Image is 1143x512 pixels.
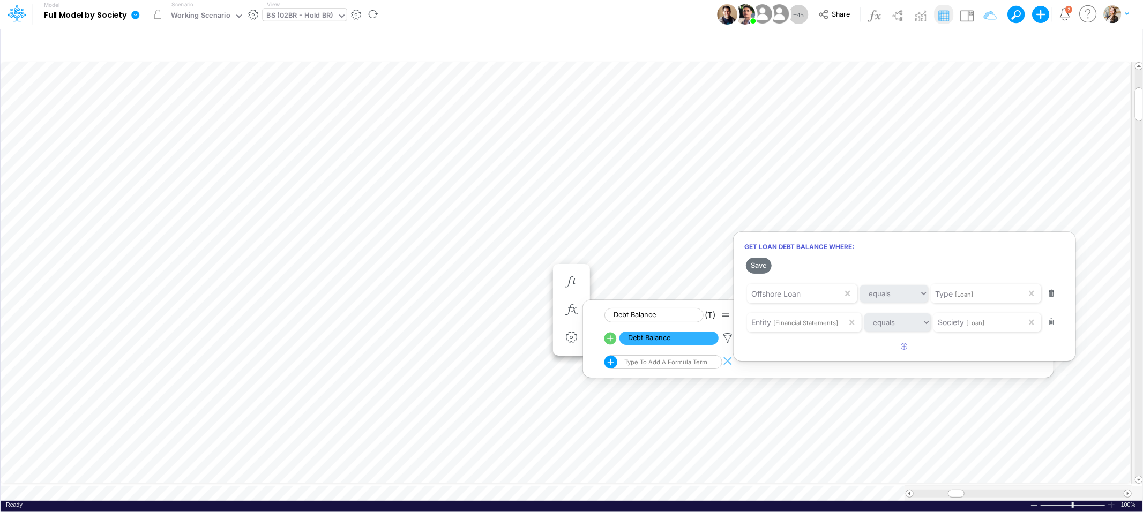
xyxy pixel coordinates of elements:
[938,318,964,327] span: Society
[935,288,973,299] div: Type
[717,4,737,25] img: User Image Icon
[171,1,193,9] label: Scenario
[773,319,838,327] span: [Financial Statements]
[750,2,774,26] img: User Image Icon
[735,4,755,25] img: User Image Icon
[938,317,984,328] div: Society
[751,288,801,299] div: Offshore Loan
[955,291,973,298] span: [Loan]
[751,289,801,298] span: Offshore Loan
[767,2,791,26] img: User Image Icon
[746,258,772,273] button: Save
[44,2,60,9] label: Model
[935,289,953,298] span: Type
[751,317,838,328] div: Entity
[267,1,279,9] label: View
[751,318,771,327] span: Entity
[966,319,984,327] span: [Loan]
